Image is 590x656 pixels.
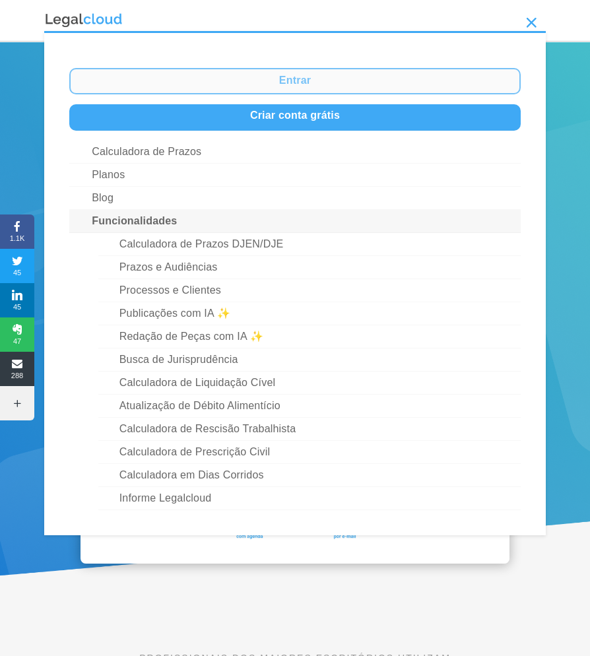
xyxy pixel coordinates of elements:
[98,464,521,487] a: Calculadora em Dias Corridos
[69,164,521,187] a: Planos
[98,487,521,510] a: Informe Legalcloud
[69,210,521,233] a: Funcionalidades
[98,279,521,302] a: Processos e Clientes
[98,441,521,464] a: Calculadora de Prescrição Civil
[98,256,521,279] a: Prazos e Audiências
[98,233,521,256] a: Calculadora de Prazos DJEN/DJE
[69,68,521,94] a: Entrar
[98,395,521,418] a: Atualização de Débito Alimentício
[98,372,521,395] a: Calculadora de Liquidação Cível
[98,348,521,372] a: Busca de Jurisprudência
[69,141,521,164] a: Calculadora de Prazos
[98,325,521,348] a: Redação de Peças com IA ✨
[98,418,521,441] a: Calculadora de Rescisão Trabalhista
[69,187,521,210] a: Blog
[81,554,509,566] a: Calculadora de Prazos Processuais da Legalcloud
[44,12,123,29] img: Logo da Legalcloud
[69,104,521,131] a: Criar conta grátis
[98,302,521,325] a: Publicações com IA ✨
